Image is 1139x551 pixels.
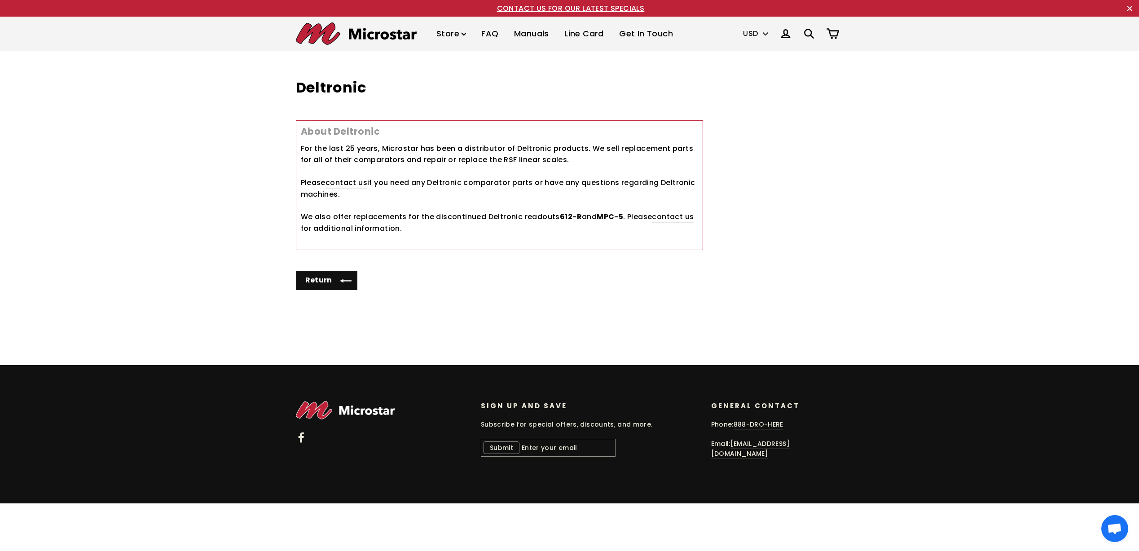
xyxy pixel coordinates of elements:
[711,401,838,410] p: General Contact
[612,21,680,47] a: Get In Touch
[711,419,838,429] p: Phone:
[325,177,367,189] a: contact us
[497,3,645,13] a: CONTACT US FOR OUR LATEST SPECIALS
[1101,515,1128,542] div: Open chat
[296,22,417,45] img: Microstar Electronics
[484,441,519,454] button: Submit
[301,177,695,199] span: Please if you need any Deltronic comparator parts or have any questions regarding Deltronic machi...
[481,401,698,410] p: Sign up and save
[711,439,790,459] a: [EMAIL_ADDRESS][DOMAIN_NAME]
[430,21,680,47] ul: Primary
[296,271,357,290] a: Return
[558,21,611,47] a: Line Card
[296,78,704,98] h1: Deltronic
[301,143,694,165] span: For the last 25 years, Microstar has been a distributor of Deltronic products. We sell replacemen...
[560,212,582,222] strong: 612-R
[481,419,698,429] p: Subscribe for special offers, discounts, and more.
[296,401,395,419] img: Microstar Electronics
[475,21,505,47] a: FAQ
[652,212,694,223] a: contact us
[301,212,694,234] span: We also offer replacements for the discontinued Deltronic readouts and . Please for additional in...
[734,420,783,430] a: 888-DRO-HERE
[711,439,838,459] p: Email:
[301,125,699,138] h2: About Deltronic
[430,21,473,47] a: Store
[597,212,623,222] strong: MPC-5
[507,21,556,47] a: Manuals
[481,439,616,457] input: Enter your email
